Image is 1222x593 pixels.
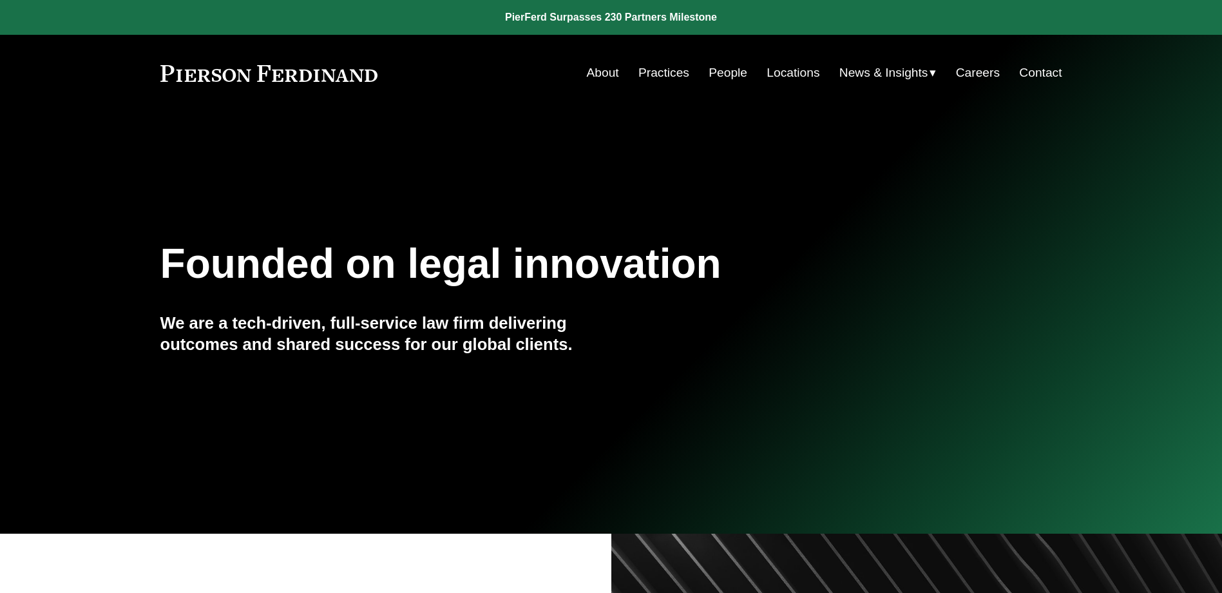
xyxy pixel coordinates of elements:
a: People [709,61,747,85]
a: Contact [1019,61,1062,85]
a: Careers [956,61,1000,85]
a: Locations [767,61,819,85]
h1: Founded on legal innovation [160,240,912,287]
a: About [587,61,619,85]
span: News & Insights [839,62,928,84]
a: Practices [638,61,689,85]
h4: We are a tech-driven, full-service law firm delivering outcomes and shared success for our global... [160,313,611,355]
a: folder dropdown [839,61,937,85]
